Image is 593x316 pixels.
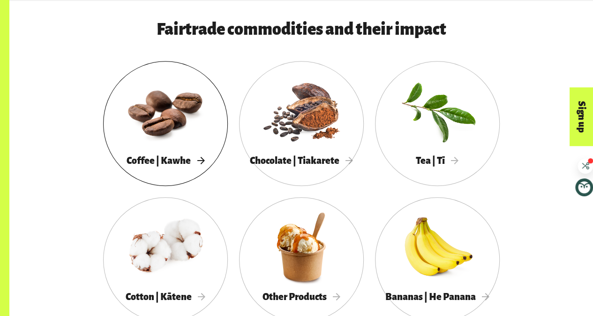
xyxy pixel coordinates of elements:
a: Coffee | Kawhe [103,61,228,186]
span: Cotton | Kātene [126,292,205,302]
span: Other Products [263,292,340,302]
a: Tea | Tī [375,61,500,186]
span: Chocolate | Tiakarete [250,155,353,166]
span: Bananas | He Panana [385,292,489,302]
h3: Fairtrade commodities and their impact [84,21,518,39]
a: Chocolate | Tiakarete [239,61,364,186]
span: Coffee | Kawhe [127,155,204,166]
span: Tea | Tī [416,155,458,166]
